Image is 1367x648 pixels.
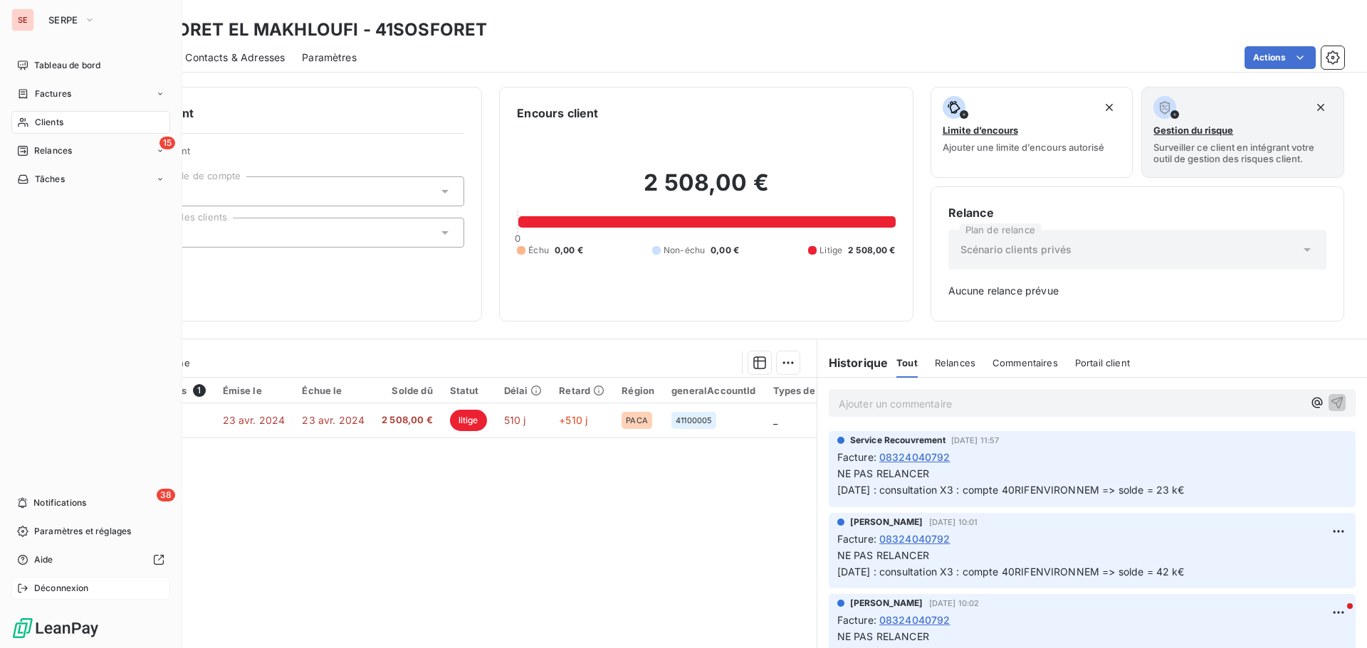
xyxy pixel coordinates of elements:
div: SE [11,9,34,31]
span: 0 [515,233,520,244]
span: Aide [34,553,53,566]
h3: SOS FORET EL MAKHLOUFI - 41SOSFORET [125,17,487,43]
span: 23 avr. 2024 [302,414,365,426]
span: Ajouter une limite d’encours autorisé [943,142,1104,153]
span: Limite d’encours [943,124,1018,136]
span: 0,00 € [555,244,583,257]
span: Surveiller ce client en intégrant votre outil de gestion des risques client. [1153,142,1332,164]
iframe: Intercom live chat [1319,600,1353,634]
span: Tableau de bord [34,59,100,72]
span: Non-échu [664,244,705,257]
span: Commentaires [992,357,1058,368]
span: [DATE] 11:57 [951,436,1000,445]
span: Factures [35,87,71,100]
h6: Encours client [517,105,598,122]
span: Service Recouvrement [850,434,946,447]
span: Propriétés Client [115,145,464,165]
div: Solde dû [382,385,433,396]
span: [DATE] : consultation X3 : compte 40RIFENVIRONNEM => solde = 23 k€ [837,484,1185,496]
span: Déconnexion [34,582,89,595]
span: 2 508,00 € [382,413,433,427]
span: 08324040792 [879,531,950,546]
div: generalAccountId [671,385,755,396]
span: Échu [528,244,549,257]
h6: Informations client [86,105,464,122]
span: Portail client [1075,357,1130,368]
span: Clients [35,116,63,129]
div: Types de contentieux [773,385,874,396]
div: Délai [504,385,543,396]
div: Échue le [302,385,365,396]
span: Paramètres [302,51,357,65]
div: Émise le [223,385,286,396]
button: Gestion du risqueSurveiller ce client en intégrant votre outil de gestion des risques client. [1141,87,1344,178]
div: Région [622,385,654,396]
span: Scénario clients privés [960,243,1072,257]
span: Litige [819,244,842,257]
span: 15 [159,137,175,149]
button: Limite d’encoursAjouter une limite d’encours autorisé [931,87,1133,178]
span: NE PAS RELANCER [837,549,929,561]
span: litige [450,410,487,431]
span: Tout [896,357,918,368]
span: Relances [34,144,72,157]
h6: Relance [948,204,1326,221]
span: _ [773,414,777,426]
span: Facture : [837,450,876,464]
span: Relances [935,357,975,368]
button: Actions [1245,46,1316,69]
span: Gestion du risque [1153,124,1233,136]
span: 23 avr. 2024 [223,414,286,426]
span: Aucune relance prévue [948,284,1326,298]
span: NE PAS RELANCER [837,467,929,479]
span: Facture : [837,531,876,546]
span: [PERSON_NAME] [850,516,923,529]
span: Tâches [35,173,65,186]
span: Notifications [33,496,86,509]
span: 2 508,00 € [848,244,896,257]
span: 08324040792 [879,450,950,464]
a: Aide [11,548,170,571]
span: Facture : [837,612,876,627]
h6: Historique [817,354,889,371]
span: [DATE] : consultation X3 : compte 40RIFENVIRONNEM => solde = 42 k€ [837,565,1185,578]
span: 0,00 € [711,244,739,257]
span: 1 [193,384,206,397]
span: 41100005 [676,416,712,425]
span: SERPE [48,14,78,26]
span: [PERSON_NAME] [850,597,923,610]
span: PACA [626,416,648,425]
span: 38 [157,489,175,501]
span: Paramètres et réglages [34,525,131,538]
span: 08324040792 [879,612,950,627]
div: Retard [559,385,604,396]
span: [DATE] 10:02 [929,599,980,607]
span: [DATE] 10:01 [929,518,978,526]
h2: 2 508,00 € [517,169,895,211]
span: 510 j [504,414,526,426]
span: +510 j [559,414,587,426]
div: Statut [450,385,487,396]
img: Logo LeanPay [11,617,100,639]
span: Contacts & Adresses [185,51,285,65]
